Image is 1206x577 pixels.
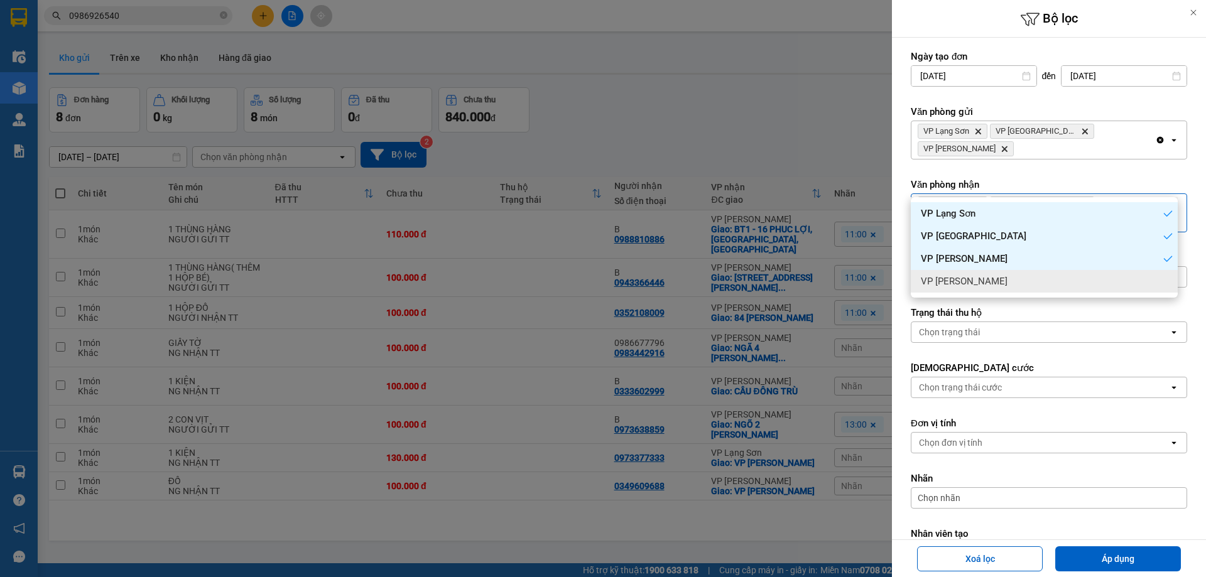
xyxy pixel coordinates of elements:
[918,197,987,212] span: VP Lạng Sơn, close by backspace
[921,275,1008,288] span: VP [PERSON_NAME]
[918,492,960,504] span: Chọn nhãn
[1081,127,1089,135] svg: Delete
[1169,327,1179,337] svg: open
[919,436,982,449] div: Chọn đơn vị tính
[911,50,1187,63] label: Ngày tạo đơn
[990,124,1094,139] span: VP Hà Nội, close by backspace
[921,252,1008,265] span: VP [PERSON_NAME]
[974,127,982,135] svg: Delete
[911,527,1187,540] label: Nhân viên tạo
[923,144,996,154] span: VP Minh Khai
[892,9,1206,29] h6: Bộ lọc
[911,472,1187,485] label: Nhãn
[1169,382,1179,392] svg: open
[919,381,1002,394] div: Chọn trạng thái cước
[990,197,1094,212] span: VP Hà Nội, close by backspace
[918,141,1014,156] span: VP Minh Khai, close by backspace
[911,417,1187,429] label: Đơn vị tính
[923,126,969,136] span: VP Lạng Sơn
[911,197,1178,298] ul: Menu
[911,66,1036,86] input: Select a date.
[1062,66,1187,86] input: Select a date.
[911,105,1187,118] label: Văn phòng gửi
[921,230,1026,242] span: VP [GEOGRAPHIC_DATA]
[996,126,1076,136] span: VP Hà Nội
[911,178,1187,191] label: Văn phòng nhận
[921,207,975,220] span: VP Lạng Sơn
[1042,70,1057,82] span: đến
[919,326,980,338] div: Chọn trạng thái
[1016,143,1018,155] input: Selected VP Lạng Sơn, VP Hà Nội, VP Minh Khai.
[911,362,1187,374] label: [DEMOGRAPHIC_DATA] cước
[1001,145,1008,153] svg: Delete
[918,124,987,139] span: VP Lạng Sơn, close by backspace
[917,546,1043,571] button: Xoá lọc
[1155,135,1165,145] svg: Clear all
[1169,135,1179,145] svg: open
[1169,438,1179,448] svg: open
[1055,546,1181,571] button: Áp dụng
[911,306,1187,319] label: Trạng thái thu hộ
